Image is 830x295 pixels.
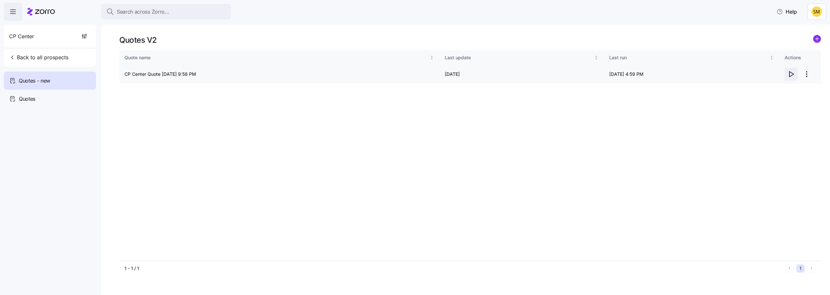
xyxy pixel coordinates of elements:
[604,65,779,84] td: [DATE] 4:59 PM
[117,8,169,16] span: Search across Zorro...
[19,77,50,85] span: Quotes - new
[812,6,822,17] img: 332abf8e25fa19fe34a8803d60b8fe92
[9,53,68,61] span: Back to all prospects
[4,90,96,108] a: Quotes
[9,32,34,40] span: CP Center
[440,65,604,84] td: [DATE]
[771,5,802,18] button: Help
[124,265,783,272] div: 1 - 1 / 1
[813,35,821,45] a: add icon
[19,95,35,103] span: Quotes
[609,54,768,61] div: Last run
[604,50,779,65] th: Last runNot sorted
[594,55,599,60] div: Not sorted
[101,4,231,19] button: Search across Zorro...
[119,65,440,84] td: CP Center Quote [DATE] 9:58 PM
[785,264,794,273] button: Previous page
[777,8,797,16] span: Help
[430,55,434,60] div: Not sorted
[445,54,593,61] div: Last update
[119,50,440,65] th: Quote nameNot sorted
[440,50,604,65] th: Last updateNot sorted
[785,54,816,61] div: Actions
[4,72,96,90] a: Quotes - new
[796,264,805,273] button: 1
[124,54,428,61] div: Quote name
[6,51,71,64] button: Back to all prospects
[813,35,821,43] svg: add icon
[119,35,157,45] h1: Quotes V2
[807,264,816,273] button: Next page
[769,55,774,60] div: Not sorted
